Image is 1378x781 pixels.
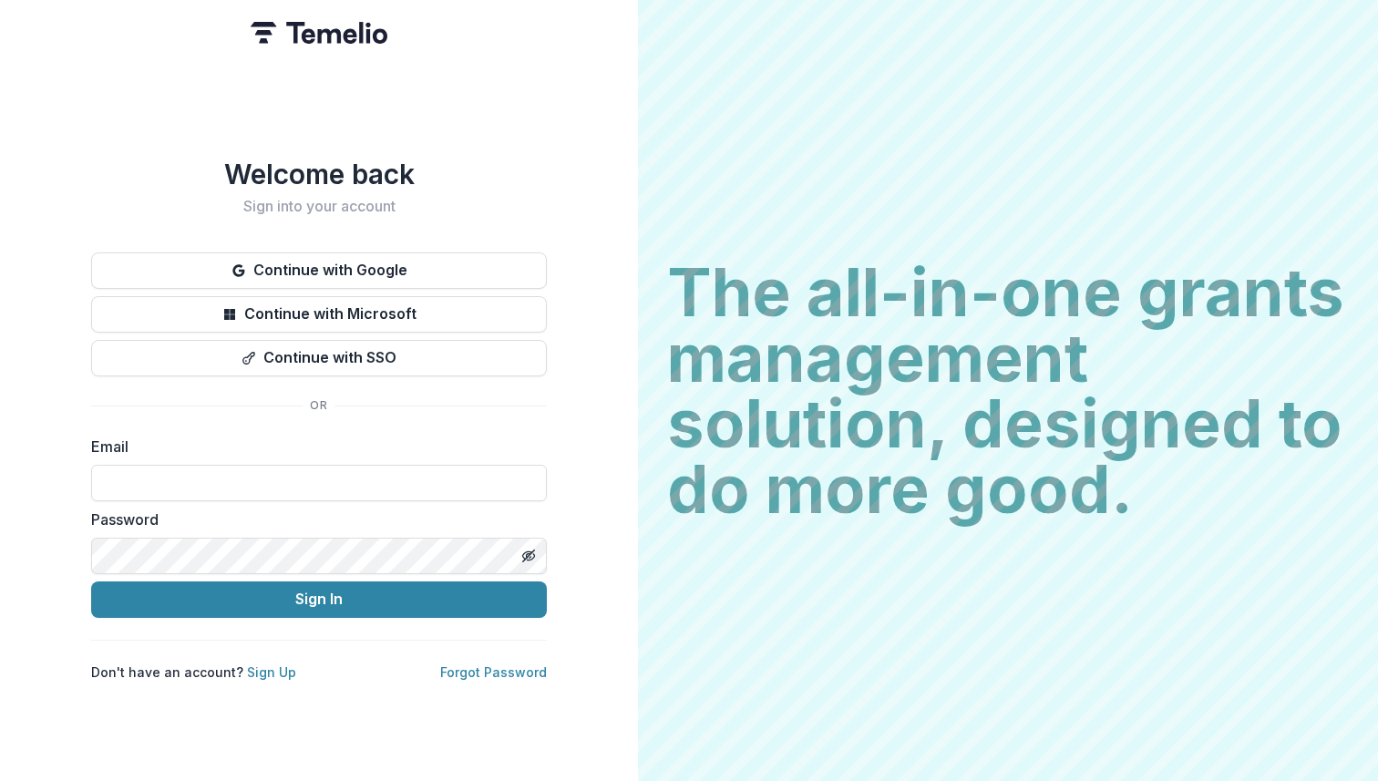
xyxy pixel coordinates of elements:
button: Continue with SSO [91,340,547,376]
h1: Welcome back [91,158,547,190]
a: Sign Up [247,664,296,680]
img: Temelio [251,22,387,44]
button: Sign In [91,581,547,618]
button: Continue with Google [91,252,547,289]
label: Email [91,436,536,457]
button: Toggle password visibility [514,541,543,570]
label: Password [91,509,536,530]
p: Don't have an account? [91,663,296,682]
button: Continue with Microsoft [91,296,547,333]
h2: Sign into your account [91,198,547,215]
a: Forgot Password [440,664,547,680]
